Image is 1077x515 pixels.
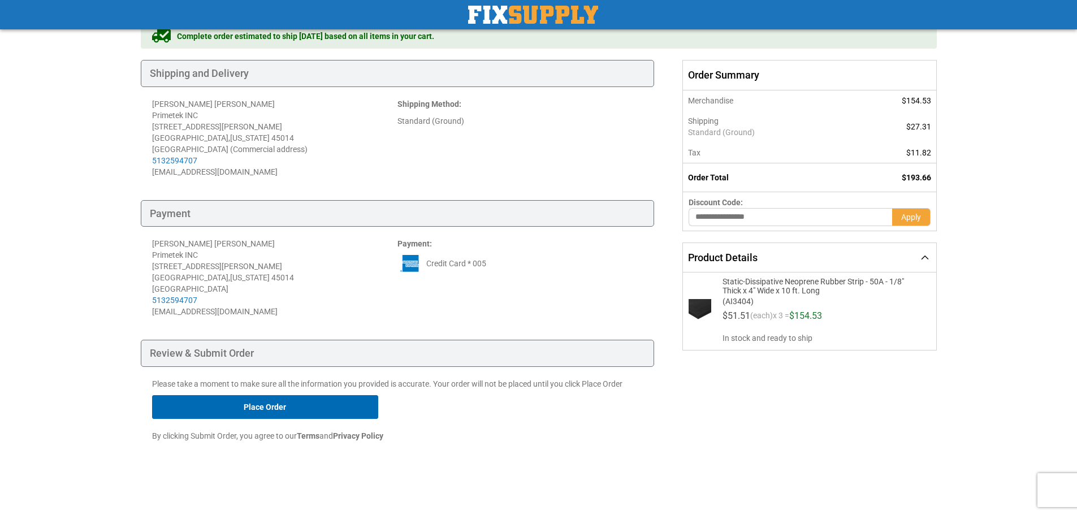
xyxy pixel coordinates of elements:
[397,255,643,272] div: Credit Card * 005
[902,173,931,182] span: $193.66
[683,90,850,111] th: Merchandise
[723,295,912,306] span: (AI3404)
[230,273,270,282] span: [US_STATE]
[892,208,931,226] button: Apply
[683,142,850,163] th: Tax
[689,299,711,322] img: Static-Dissipative Neoprene Rubber Strip - 50A - 1/8" Thick x 4" Wide x 10 ft. Long
[397,99,461,109] strong: :
[723,277,912,295] span: Static-Dissipative Neoprene Rubber Strip - 50A - 1/8" Thick x 4" Wide x 10 ft. Long
[750,311,773,325] span: (each)
[723,310,750,321] span: $51.51
[468,6,598,24] img: Fix Industrial Supply
[141,60,655,87] div: Shipping and Delivery
[152,156,197,165] a: 5132594707
[230,133,270,142] span: [US_STATE]
[397,99,459,109] span: Shipping Method
[141,200,655,227] div: Payment
[397,239,430,248] span: Payment
[333,431,383,440] strong: Privacy Policy
[682,60,936,90] span: Order Summary
[297,431,319,440] strong: Terms
[902,96,931,105] span: $154.53
[906,122,931,131] span: $27.31
[397,115,643,127] div: Standard (Ground)
[688,116,719,125] span: Shipping
[906,148,931,157] span: $11.82
[723,332,927,344] span: In stock and ready to ship
[152,430,643,442] p: By clicking Submit Order, you agree to our and
[177,31,434,42] span: Complete order estimated to ship [DATE] based on all items in your cart.
[141,340,655,367] div: Review & Submit Order
[773,311,789,325] span: x 3 =
[397,239,432,248] strong: :
[152,307,278,316] span: [EMAIL_ADDRESS][DOMAIN_NAME]
[152,296,197,305] a: 5132594707
[152,98,397,178] address: [PERSON_NAME] [PERSON_NAME] Primetek INC [STREET_ADDRESS][PERSON_NAME] [GEOGRAPHIC_DATA] , 45014 ...
[468,6,598,24] a: store logo
[789,310,822,321] span: $154.53
[901,213,921,222] span: Apply
[688,173,729,182] strong: Order Total
[152,378,643,390] p: Please take a moment to make sure all the information you provided is accurate. Your order will n...
[152,395,378,419] button: Place Order
[688,127,844,138] span: Standard (Ground)
[152,238,397,306] div: [PERSON_NAME] [PERSON_NAME] Primetek INC [STREET_ADDRESS][PERSON_NAME] [GEOGRAPHIC_DATA] , 45014 ...
[397,255,423,272] img: ae.png
[689,198,743,207] span: Discount Code:
[152,167,278,176] span: [EMAIL_ADDRESS][DOMAIN_NAME]
[688,252,758,263] span: Product Details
